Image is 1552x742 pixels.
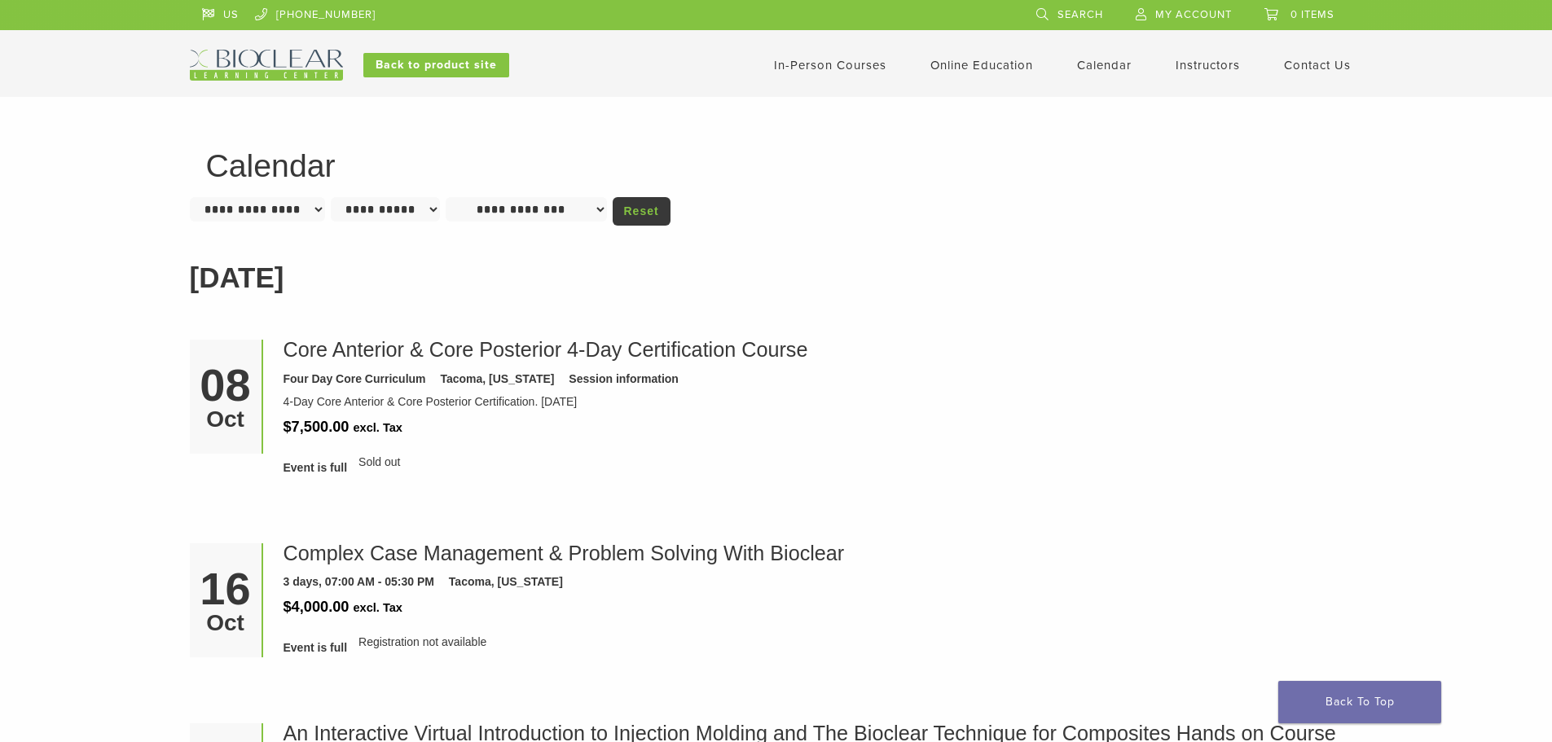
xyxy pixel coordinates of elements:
span: excl. Tax [353,601,402,614]
div: Tacoma, [US_STATE] [440,371,554,388]
div: Registration not available [284,634,1351,665]
h2: [DATE] [190,257,1363,300]
div: Four Day Core Curriculum [284,371,426,388]
div: Oct [196,408,256,431]
div: Oct [196,612,256,634]
h1: Calendar [206,150,1347,182]
a: Back To Top [1278,681,1441,723]
img: Bioclear [190,50,343,81]
span: My Account [1155,8,1232,21]
span: $7,500.00 [284,419,350,435]
a: Online Education [930,58,1033,72]
a: Complex Case Management & Problem Solving With Bioclear [284,542,845,564]
a: Reset [613,197,670,226]
a: Contact Us [1284,58,1351,72]
span: $4,000.00 [284,599,350,615]
span: Search [1057,8,1103,21]
div: 4-Day Core Anterior & Core Posterior Certification. [DATE] [284,393,1351,411]
a: Calendar [1077,58,1132,72]
a: Instructors [1176,58,1240,72]
span: excl. Tax [353,421,402,434]
a: Core Anterior & Core Posterior 4-Day Certification Course [284,338,808,361]
div: 3 days, 07:00 AM - 05:30 PM [284,573,434,591]
div: Sold out [284,454,1351,485]
a: Back to product site [363,53,509,77]
div: Session information [569,371,679,388]
span: Event is full [284,459,348,476]
a: In-Person Courses [774,58,886,72]
div: Tacoma, [US_STATE] [449,573,563,591]
span: Event is full [284,639,348,656]
span: 0 items [1290,8,1334,21]
div: 08 [196,362,256,408]
div: 16 [196,566,256,612]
